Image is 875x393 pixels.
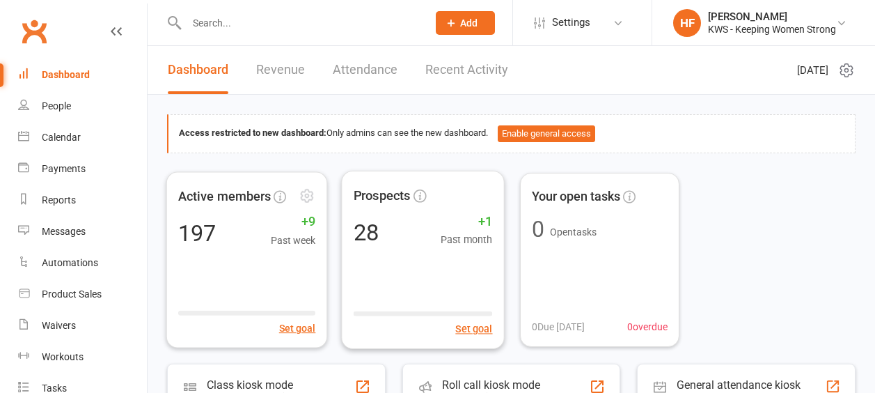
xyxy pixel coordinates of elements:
div: Workouts [42,351,84,362]
div: Waivers [42,320,76,331]
span: Settings [552,7,590,38]
a: Dashboard [168,46,228,94]
div: People [42,100,71,111]
a: Product Sales [18,279,147,310]
button: Add [436,11,495,35]
span: Active members [178,186,271,206]
div: 28 [354,221,379,244]
a: People [18,91,147,122]
a: Messages [18,216,147,247]
div: Product Sales [42,288,102,300]
span: Prospects [354,185,411,206]
button: Enable general access [498,125,595,142]
span: +1 [441,211,493,231]
a: Calendar [18,122,147,153]
span: 0 Due [DATE] [532,319,585,334]
span: 0 overdue [627,319,668,334]
div: Dashboard [42,69,90,80]
a: Payments [18,153,147,185]
span: Your open tasks [532,187,620,207]
a: Clubworx [17,14,52,49]
a: Recent Activity [425,46,508,94]
span: Add [460,17,478,29]
button: Set goal [456,321,493,337]
span: Past week [271,232,316,248]
div: Roll call kiosk mode [442,378,543,392]
input: Search... [182,13,418,33]
a: Attendance [333,46,397,94]
div: Reports [42,194,76,206]
a: Revenue [256,46,305,94]
div: KWS - Keeping Women Strong [708,23,836,36]
a: Workouts [18,341,147,373]
a: Automations [18,247,147,279]
strong: Access restricted to new dashboard: [179,128,326,138]
div: Messages [42,226,86,237]
div: Automations [42,257,98,268]
div: [PERSON_NAME] [708,10,836,23]
div: Class kiosk mode [207,378,293,392]
button: Set goal [279,320,316,336]
div: Payments [42,163,86,174]
div: 197 [178,221,216,243]
span: Past month [441,231,493,247]
div: Only admins can see the new dashboard. [179,125,844,142]
span: Open tasks [550,226,597,238]
a: Reports [18,185,147,216]
a: Dashboard [18,59,147,91]
div: HF [673,9,701,37]
div: Calendar [42,132,81,143]
a: Waivers [18,310,147,341]
span: +9 [271,212,316,232]
div: 0 [532,218,544,240]
span: [DATE] [797,62,828,79]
